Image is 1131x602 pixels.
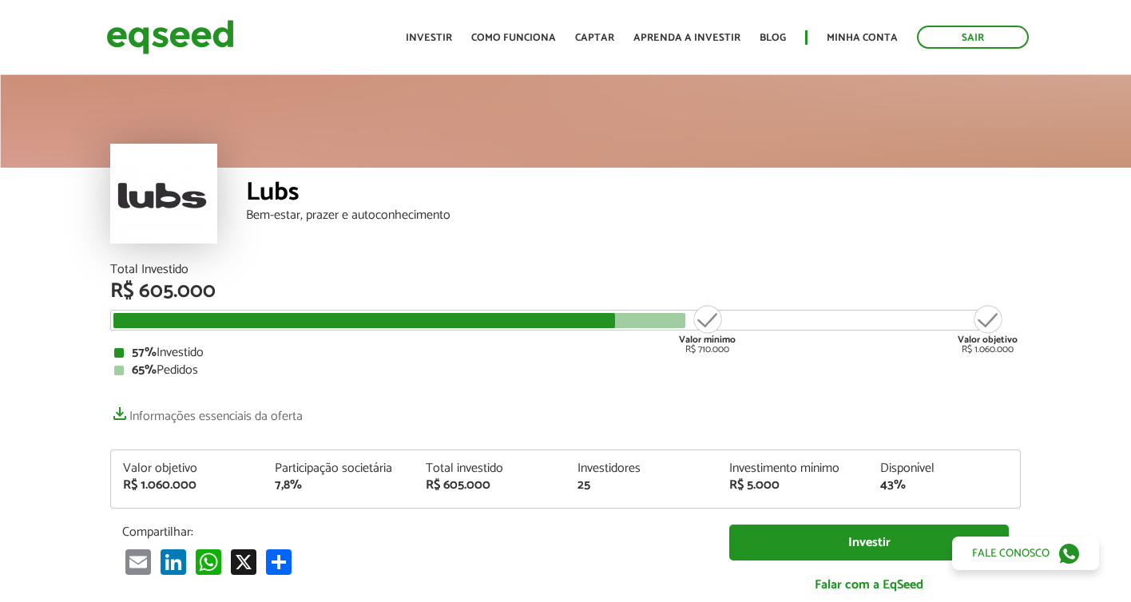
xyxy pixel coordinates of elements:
[123,462,251,475] div: Valor objetivo
[114,364,1017,377] div: Pedidos
[760,33,786,43] a: Blog
[827,33,898,43] a: Minha conta
[122,548,154,574] a: Email
[952,537,1099,570] a: Fale conosco
[677,303,737,354] div: R$ 710.000
[132,359,157,381] strong: 65%
[157,548,189,574] a: LinkedIn
[577,479,705,492] div: 25
[958,332,1018,347] strong: Valor objetivo
[958,303,1018,354] div: R$ 1.060.000
[633,33,740,43] a: Aprenda a investir
[406,33,452,43] a: Investir
[246,180,1021,209] div: Lubs
[577,462,705,475] div: Investidores
[679,332,736,347] strong: Valor mínimo
[729,525,1009,560] a: Investir
[729,462,857,475] div: Investimento mínimo
[426,462,554,475] div: Total investido
[228,548,260,574] a: X
[110,281,1021,302] div: R$ 605.000
[275,479,403,492] div: 7,8%
[106,16,234,58] img: EqSeed
[729,479,857,492] div: R$ 5.000
[275,462,403,475] div: Participação societária
[471,33,556,43] a: Como funciona
[132,342,157,363] strong: 57%
[880,462,1008,475] div: Disponível
[246,209,1021,222] div: Bem-estar, prazer e autoconhecimento
[880,479,1008,492] div: 43%
[575,33,614,43] a: Captar
[110,263,1021,276] div: Total Investido
[192,548,224,574] a: WhatsApp
[110,401,303,423] a: Informações essenciais da oferta
[729,568,1009,601] a: Falar com a EqSeed
[122,525,705,540] p: Compartilhar:
[917,26,1029,49] a: Sair
[426,479,554,492] div: R$ 605.000
[114,347,1017,359] div: Investido
[263,548,295,574] a: Share
[123,479,251,492] div: R$ 1.060.000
